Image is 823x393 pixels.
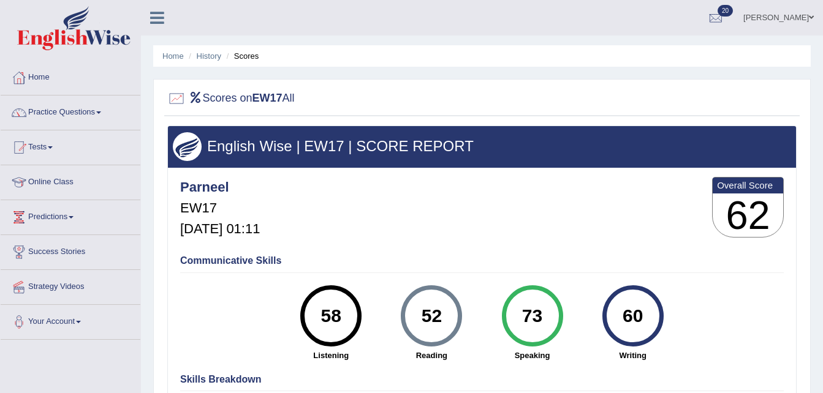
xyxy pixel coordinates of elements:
h3: 62 [713,193,783,238]
h2: Scores on All [167,89,295,108]
a: Your Account [1,305,140,335]
h4: Communicative Skills [180,255,784,266]
li: Scores [224,50,259,62]
a: Online Class [1,165,140,196]
h4: Skills Breakdown [180,374,784,385]
a: Success Stories [1,235,140,266]
h3: English Wise | EW17 | SCORE REPORT [173,138,791,154]
a: Strategy Videos [1,270,140,301]
div: 52 [409,290,454,342]
h5: [DATE] 01:11 [180,222,260,236]
div: 73 [510,290,555,342]
strong: Speaking [488,350,576,361]
a: Home [162,51,184,61]
b: Overall Score [717,180,779,190]
b: EW17 [252,92,283,104]
strong: Writing [589,350,677,361]
h5: EW17 [180,201,260,215]
span: 20 [718,5,733,17]
a: History [197,51,221,61]
h4: Parneel [180,180,260,195]
strong: Listening [287,350,375,361]
a: Predictions [1,200,140,231]
div: 60 [610,290,655,342]
div: 58 [309,290,354,342]
strong: Reading [387,350,476,361]
a: Home [1,61,140,91]
a: Tests [1,130,140,161]
img: wings.png [173,132,202,161]
a: Practice Questions [1,95,140,126]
